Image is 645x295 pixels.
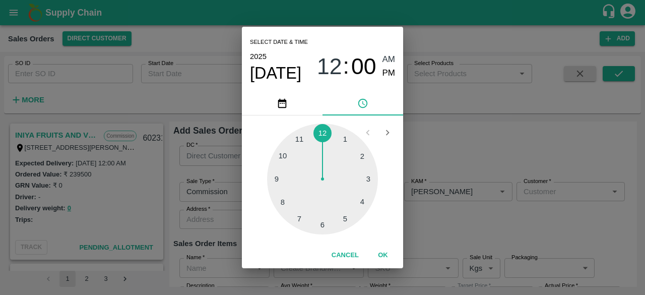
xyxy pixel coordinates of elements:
button: [DATE] [250,63,301,83]
button: Cancel [328,247,363,264]
span: : [343,53,349,80]
button: pick date [242,91,322,115]
button: Open next view [378,123,397,142]
button: PM [382,67,396,80]
button: 00 [351,53,376,80]
button: AM [382,53,396,67]
button: 12 [317,53,342,80]
button: OK [367,247,399,264]
button: pick time [322,91,403,115]
span: Select date & time [250,35,308,50]
button: 2025 [250,50,267,63]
